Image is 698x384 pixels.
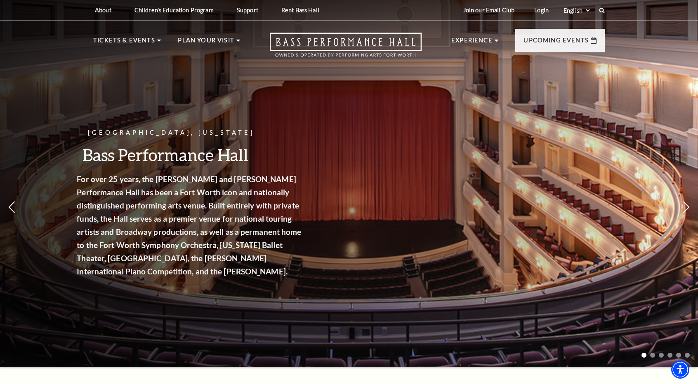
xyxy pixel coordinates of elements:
strong: For over 25 years, the [PERSON_NAME] and [PERSON_NAME] Performance Hall has been a Fort Worth ico... [90,174,314,276]
p: About [95,7,111,14]
p: Children's Education Program [134,7,214,14]
p: Upcoming Events [523,35,589,50]
p: Experience [451,35,493,50]
h3: Bass Performance Hall [90,144,317,165]
select: Select: [562,7,591,14]
p: Plan Your Visit [178,35,234,50]
p: Tickets & Events [93,35,155,50]
p: Support [237,7,258,14]
p: [GEOGRAPHIC_DATA], [US_STATE] [90,128,317,138]
div: Accessibility Menu [671,361,689,379]
p: Rent Bass Hall [281,7,319,14]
